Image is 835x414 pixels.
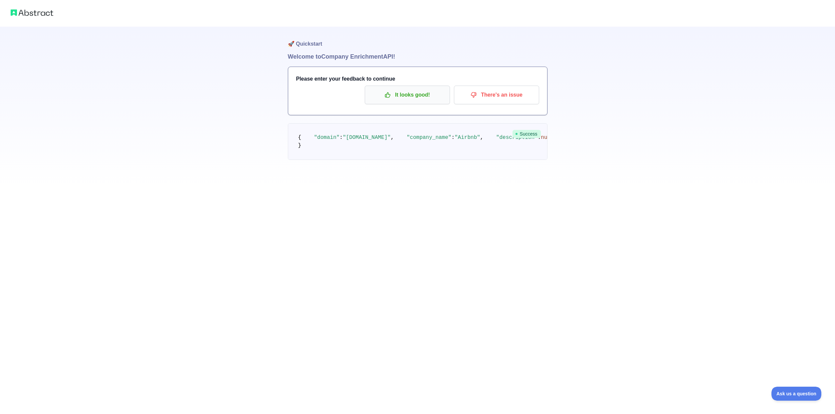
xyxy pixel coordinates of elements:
p: There's an issue [459,89,534,101]
span: { [298,135,302,141]
span: "Airbnb" [455,135,480,141]
span: "domain" [314,135,340,141]
h3: Please enter your feedback to continue [296,75,539,83]
span: "[DOMAIN_NAME]" [343,135,391,141]
p: It looks good! [370,89,445,101]
span: : [451,135,455,141]
iframe: Toggle Customer Support [771,387,822,401]
button: It looks good! [365,86,450,104]
span: "company_name" [407,135,451,141]
span: null [541,135,553,141]
button: There's an issue [454,86,539,104]
span: , [391,135,394,141]
span: "description" [496,135,538,141]
span: Success [513,130,541,138]
span: , [480,135,484,141]
h1: 🚀 Quickstart [288,27,547,52]
img: Abstract logo [11,8,53,17]
span: : [339,135,343,141]
h1: Welcome to Company Enrichment API! [288,52,547,61]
